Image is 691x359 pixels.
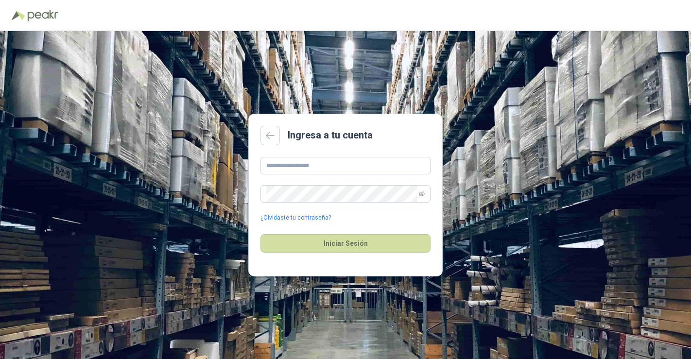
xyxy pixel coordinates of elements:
img: Logo [12,11,25,20]
a: ¿Olvidaste tu contraseña? [260,213,331,222]
h2: Ingresa a tu cuenta [288,128,373,143]
img: Peakr [27,10,58,21]
button: Iniciar Sesión [260,234,431,253]
span: eye-invisible [419,191,425,197]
